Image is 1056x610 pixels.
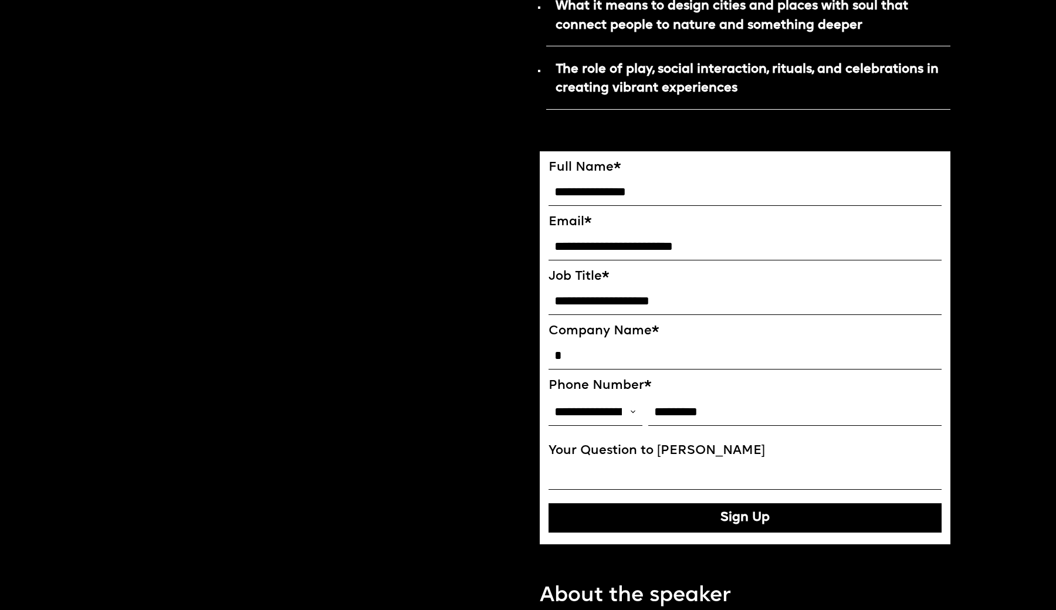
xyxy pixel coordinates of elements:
[549,324,942,339] label: Company Name
[549,215,942,230] label: Email
[549,269,942,284] label: Job Title
[549,443,942,459] label: Your Question to [PERSON_NAME]
[549,160,942,175] label: Full Name
[556,63,939,94] strong: The role of play, social interaction, rituals, and celebrations in creating vibrant experiences
[549,503,942,533] button: Sign Up
[549,378,942,394] label: Phone Number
